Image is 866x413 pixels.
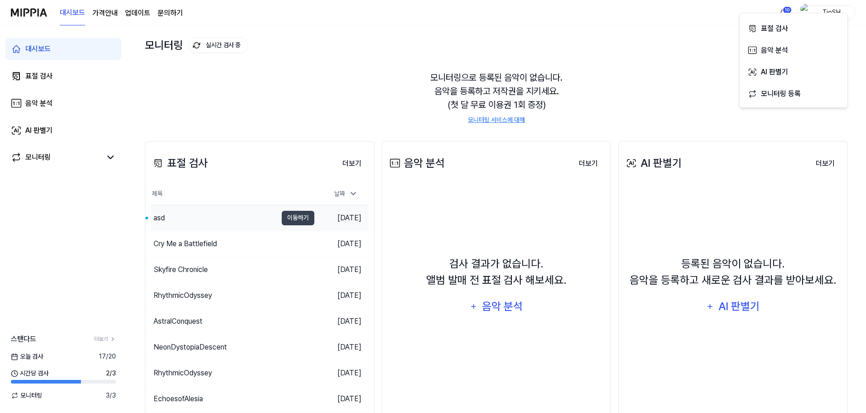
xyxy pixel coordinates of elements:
[11,152,101,163] a: 모니터링
[282,211,314,225] button: 이동하기
[481,298,524,315] div: 음악 분석
[743,60,844,82] button: AI 판별기
[11,352,43,361] span: 오늘 검사
[145,38,248,53] div: 모니터링
[154,238,217,249] div: Cry Me a Battlefield
[761,88,840,100] div: 모니터링 등록
[25,71,53,82] div: 표절 검사
[25,125,53,136] div: AI 판별기
[314,360,369,386] td: [DATE]
[94,335,116,343] a: 더보기
[154,213,165,224] div: asd
[151,155,208,171] div: 표절 검사
[314,231,369,257] td: [DATE]
[25,44,51,54] div: 대시보드
[314,282,369,308] td: [DATE]
[464,296,529,317] button: 음악 분석
[5,92,121,114] a: 음악 분석
[5,38,121,60] a: 대시보드
[776,5,791,20] button: 알림10
[5,120,121,141] a: AI 판별기
[314,205,369,231] td: [DATE]
[151,183,314,205] th: 제목
[761,44,840,56] div: 음악 분석
[314,334,369,360] td: [DATE]
[743,17,844,39] button: 표절 검사
[314,257,369,282] td: [DATE]
[154,342,227,353] div: NeonDystopiaDescent
[92,8,118,19] button: 가격안내
[145,60,848,136] div: 모니터링으로 등록된 음악이 없습니다. 음악을 등록하고 저작권을 지키세요. (첫 달 무료 이용권 1회 증정)
[314,386,369,412] td: [DATE]
[808,155,842,173] button: 더보기
[60,0,85,25] a: 대시보드
[11,334,36,345] span: 스탠다드
[154,368,212,379] div: RhythmicOdyssey
[743,82,844,104] button: 모니터링 등록
[778,7,789,18] img: 알림
[193,42,200,49] img: monitoring Icon
[717,298,760,315] div: AI 판별기
[624,155,682,171] div: AI 판별기
[314,308,369,334] td: [DATE]
[25,98,53,109] div: 음악 분석
[106,391,116,400] span: 3 / 3
[25,152,51,163] div: 모니터링
[11,369,48,378] span: 시간당 검사
[761,66,840,78] div: AI 판별기
[335,155,369,173] button: 더보기
[388,155,445,171] div: 음악 분석
[743,39,844,60] button: 음악 분석
[797,5,855,20] button: profileTioSH
[800,4,811,22] img: profile
[154,316,202,327] div: AstralConquest
[761,23,840,34] div: 표절 검사
[331,186,361,201] div: 날짜
[154,264,208,275] div: Skyfire Chronicle
[5,65,121,87] a: 표절 검사
[188,38,248,53] button: 실시간 검사 중
[154,290,212,301] div: RhythmicOdyssey
[700,296,766,317] button: AI 판별기
[154,394,203,404] div: EchoesofAlesia
[158,8,183,19] a: 문의하기
[783,6,792,14] div: 10
[814,7,849,17] div: TioSH
[125,8,150,19] a: 업데이트
[106,369,116,378] span: 2 / 3
[11,391,42,400] span: 모니터링
[630,256,837,288] div: 등록된 음악이 없습니다. 음악을 등록하고 새로운 검사 결과를 받아보세요.
[468,115,525,125] a: 모니터링 서비스에 대해
[426,256,567,288] div: 검사 결과가 없습니다. 앨범 발매 전 표절 검사 해보세요.
[572,155,605,173] button: 더보기
[99,352,116,361] span: 17 / 20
